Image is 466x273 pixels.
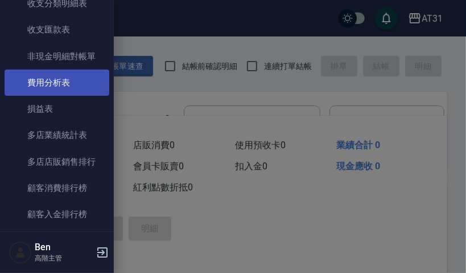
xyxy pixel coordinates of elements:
a: 非現金明細對帳單 [5,43,109,70]
img: Person [9,241,32,264]
p: 高階主管 [35,253,93,263]
a: 損益表 [5,96,109,122]
a: 多店業績統計表 [5,122,109,148]
a: 顧客入金排行榜 [5,201,109,227]
a: 多店店販銷售排行 [5,149,109,175]
h5: Ben [35,242,93,253]
a: 收支匯款表 [5,17,109,43]
a: 費用分析表 [5,70,109,96]
a: 顧客消費排行榜 [5,175,109,201]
